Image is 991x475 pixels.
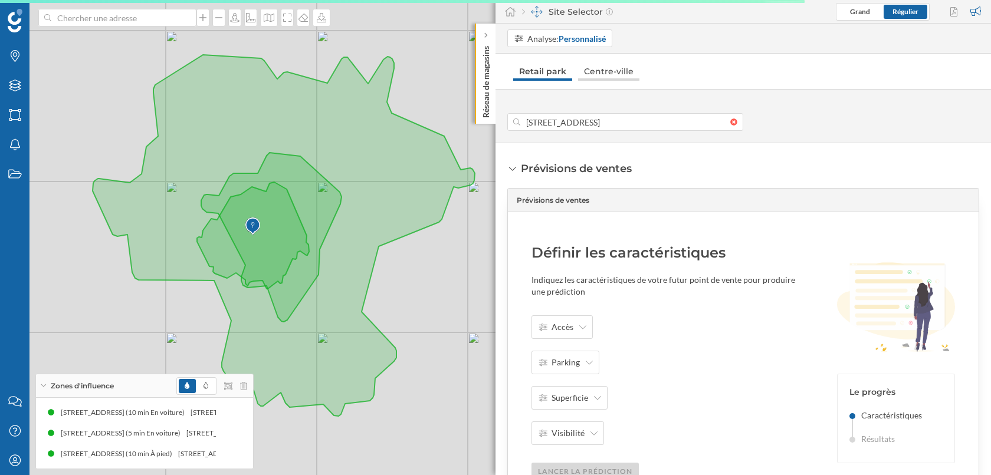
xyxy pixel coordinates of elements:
div: [STREET_ADDRESS] (5 min En voiture) [60,427,185,439]
p: Réseau de magasins [480,41,492,118]
span: Zones d'influence [51,381,114,391]
div: Analyse: [527,32,606,45]
a: Retail park [513,62,572,81]
img: Marker [245,215,260,238]
img: dashboards-manager.svg [531,6,543,18]
li: Caractéristiques [849,410,943,421]
div: [STREET_ADDRESS] (10 min À pied) [177,448,294,460]
div: Le progrès [849,386,943,398]
span: Parking [552,357,580,368]
p: Indiquez les caractéristiques de votre futur point de vente pour produire une prédiction [531,274,808,298]
strong: Personnalisé [559,34,606,44]
span: Visibilité [552,427,585,439]
div: [STREET_ADDRESS] (10 min En voiture) [60,407,189,418]
span: Superficie [552,392,588,404]
li: Résultats [849,433,943,445]
div: Prévisions de ventes [517,195,589,206]
span: Grand [850,7,870,16]
div: Site Selector [522,6,613,18]
h2: Définir les caractéristiques [531,243,808,262]
div: [STREET_ADDRESS] (10 min À pied) [60,448,177,460]
a: Centre-ville [578,62,639,81]
div: Prévisions de ventes [521,161,632,176]
span: Régulier [892,7,918,16]
div: [STREET_ADDRESS] (5 min En voiture) [185,427,311,439]
span: Support [25,8,67,19]
div: [STREET_ADDRESS] (10 min En voiture) [189,407,319,418]
span: Accès [552,321,573,333]
img: Logo Geoblink [8,9,22,32]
